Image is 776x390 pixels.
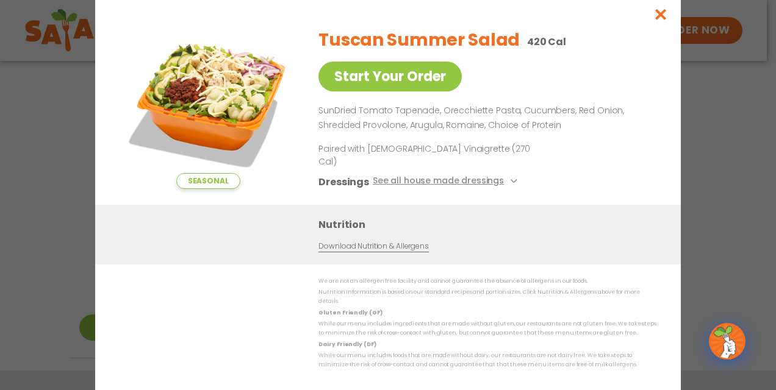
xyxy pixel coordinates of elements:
[318,217,663,232] h3: Nutrition
[318,62,462,91] a: Start Your Order
[318,174,369,190] h3: Dressings
[318,341,376,348] strong: Dairy Friendly (DF)
[318,351,656,370] p: While our menu includes foods that are made without dairy, our restaurants are not dairy free. We...
[318,27,520,53] h2: Tuscan Summer Salad
[123,18,293,189] img: Featured product photo for Tuscan Summer Salad
[318,288,656,307] p: Nutrition information is based on our standard recipes and portion sizes. Click Nutrition & Aller...
[176,173,240,189] span: Seasonal
[318,143,544,168] p: Paired with [DEMOGRAPHIC_DATA] Vinaigrette (270 Cal)
[710,324,744,358] img: wpChatIcon
[373,174,521,190] button: See all house made dressings
[318,277,656,286] p: We are not an allergen free facility and cannot guarantee the absence of allergens in our foods.
[318,309,382,316] strong: Gluten Friendly (GF)
[318,104,652,133] p: SunDried Tomato Tapenade, Orecchiette Pasta, Cucumbers, Red Onion, Shredded Provolone, Arugula, R...
[318,319,656,338] p: While our menu includes ingredients that are made without gluten, our restaurants are not gluten ...
[527,34,566,49] p: 420 Cal
[318,241,428,252] a: Download Nutrition & Allergens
